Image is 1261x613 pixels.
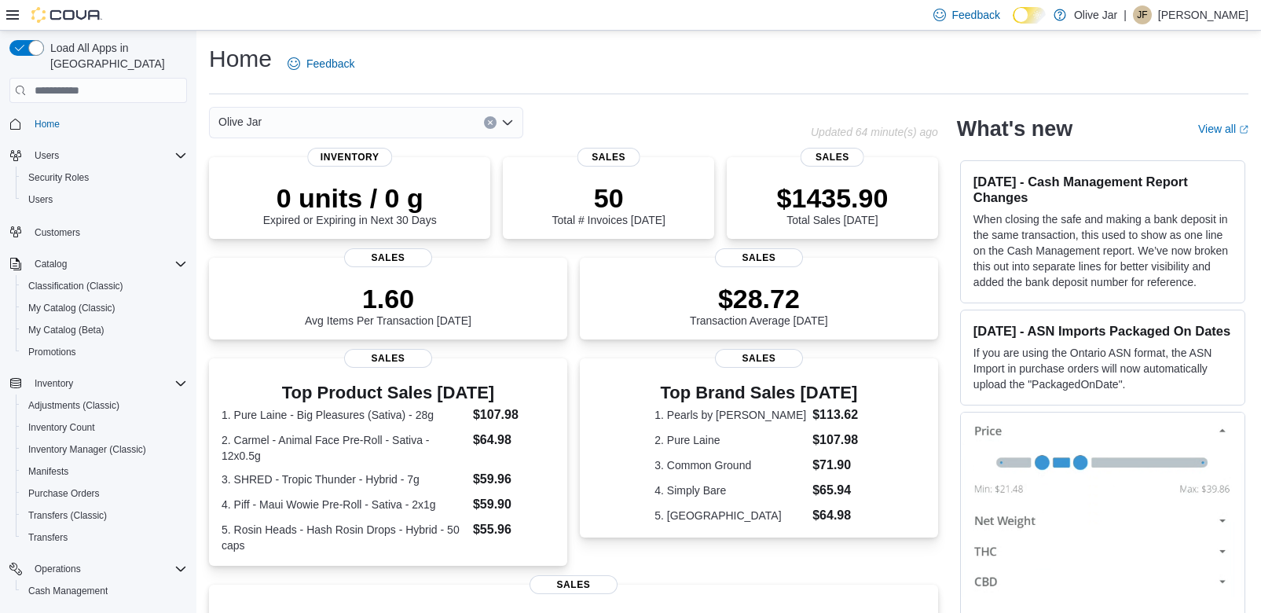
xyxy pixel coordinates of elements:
button: Purchase Orders [16,483,193,505]
dt: 4. Piff - Maui Wowie Pre-Roll - Sativa - 2x1g [222,497,467,512]
span: Sales [715,248,803,267]
p: Updated 64 minute(s) ago [811,126,938,138]
button: Cash Management [16,580,193,602]
button: Operations [28,560,87,578]
span: Users [28,146,187,165]
div: Total Sales [DATE] [777,182,889,226]
span: Inventory Count [22,418,187,437]
h3: Top Brand Sales [DATE] [654,384,863,402]
img: Cova [31,7,102,23]
div: Avg Items Per Transaction [DATE] [305,283,471,327]
dt: 2. Pure Laine [654,432,806,448]
span: My Catalog (Beta) [28,324,104,336]
input: Dark Mode [1013,7,1046,24]
a: Security Roles [22,168,95,187]
dd: $64.98 [473,431,555,450]
dd: $64.98 [812,506,863,525]
button: Promotions [16,341,193,363]
dt: 1. Pearls by [PERSON_NAME] [654,407,806,423]
span: Classification (Classic) [22,277,187,295]
span: Inventory Count [28,421,95,434]
dd: $71.90 [812,456,863,475]
span: Inventory [28,374,187,393]
span: Adjustments (Classic) [28,399,119,412]
h3: [DATE] - Cash Management Report Changes [973,174,1232,205]
button: Inventory [28,374,79,393]
a: Users [22,190,59,209]
a: Inventory Manager (Classic) [22,440,152,459]
span: Customers [28,222,187,241]
button: Classification (Classic) [16,275,193,297]
p: 0 units / 0 g [263,182,437,214]
button: Manifests [16,461,193,483]
span: Sales [344,349,432,368]
dt: 3. Common Ground [654,457,806,473]
button: Adjustments (Classic) [16,395,193,417]
dd: $59.90 [473,495,555,514]
a: Transfers [22,528,74,547]
dd: $55.96 [473,520,555,539]
a: Manifests [22,462,75,481]
button: My Catalog (Classic) [16,297,193,319]
span: Sales [530,575,618,594]
div: Jonathan Ferdman [1133,6,1152,24]
span: Manifests [28,465,68,478]
a: Promotions [22,343,82,362]
button: Inventory Count [16,417,193,439]
button: Transfers (Classic) [16,505,193,527]
span: Promotions [28,346,76,358]
span: Transfers (Classic) [28,509,107,522]
span: Inventory Manager (Classic) [22,440,187,459]
span: Inventory Manager (Classic) [28,443,146,456]
a: My Catalog (Beta) [22,321,111,340]
h2: What's new [957,116,1072,141]
span: Inventory [307,148,392,167]
dd: $113.62 [812,406,863,424]
span: Customers [35,226,80,239]
span: Load All Apps in [GEOGRAPHIC_DATA] [44,40,187,72]
button: Users [16,189,193,211]
span: My Catalog (Beta) [22,321,187,340]
a: My Catalog (Classic) [22,299,122,318]
span: JF [1137,6,1147,24]
p: Olive Jar [1074,6,1117,24]
span: Cash Management [28,585,108,597]
div: Expired or Expiring in Next 30 Days [263,182,437,226]
dd: $107.98 [812,431,863,450]
span: Transfers [22,528,187,547]
h3: [DATE] - ASN Imports Packaged On Dates [973,323,1232,339]
span: Cash Management [22,582,187,600]
button: Inventory [3,373,193,395]
button: Catalog [3,253,193,275]
a: Transfers (Classic) [22,506,113,525]
span: Users [35,149,59,162]
span: Security Roles [22,168,187,187]
dt: 5. Rosin Heads - Hash Rosin Drops - Hybrid - 50 caps [222,522,467,553]
span: Transfers [28,531,68,544]
button: Operations [3,558,193,580]
a: Classification (Classic) [22,277,130,295]
p: When closing the safe and making a bank deposit in the same transaction, this used to show as one... [973,211,1232,290]
button: Inventory Manager (Classic) [16,439,193,461]
p: [PERSON_NAME] [1158,6,1248,24]
span: My Catalog (Classic) [22,299,187,318]
span: Feedback [952,7,1000,23]
span: Promotions [22,343,187,362]
h1: Home [209,43,272,75]
span: Home [28,114,187,134]
span: Feedback [306,56,354,72]
span: Operations [35,563,81,575]
span: Users [28,193,53,206]
button: My Catalog (Beta) [16,319,193,341]
span: Purchase Orders [28,487,100,500]
p: 1.60 [305,283,471,314]
dt: 1. Pure Laine - Big Pleasures (Sativa) - 28g [222,407,467,423]
a: Feedback [281,48,361,79]
span: Sales [577,148,640,167]
button: Catalog [28,255,73,273]
span: Transfers (Classic) [22,506,187,525]
span: Operations [28,560,187,578]
a: View allExternal link [1198,123,1248,135]
button: Transfers [16,527,193,549]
